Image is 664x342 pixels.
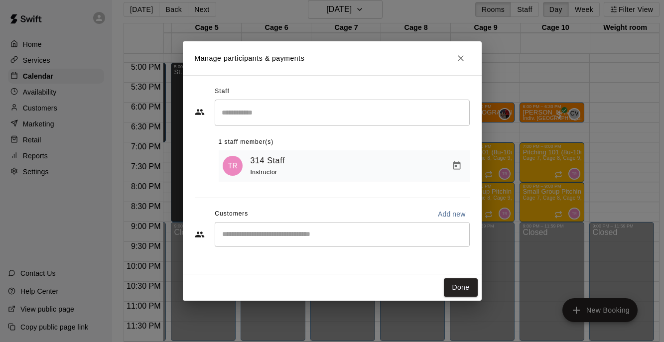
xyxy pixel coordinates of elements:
span: Instructor [251,169,277,176]
span: 1 staff member(s) [219,134,274,150]
div: Start typing to search customers... [215,222,470,247]
img: 314 Staff [223,156,243,176]
div: Search staff [215,100,470,126]
button: Manage bookings & payment [448,157,466,175]
button: Done [444,278,477,297]
svg: Customers [195,229,205,239]
span: Customers [215,206,248,222]
svg: Staff [195,107,205,117]
p: Add new [438,209,466,219]
button: Add new [434,206,470,222]
span: Staff [215,84,229,100]
p: Manage participants & payments [195,53,305,64]
a: 314 Staff [251,154,285,167]
button: Close [452,49,470,67]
